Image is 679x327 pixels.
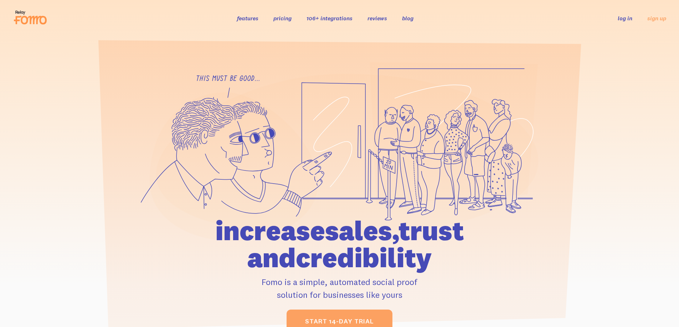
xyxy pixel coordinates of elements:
a: features [237,15,258,22]
a: blog [402,15,413,22]
a: reviews [367,15,387,22]
a: sign up [647,15,666,22]
a: log in [618,15,632,22]
a: 106+ integrations [307,15,353,22]
p: Fomo is a simple, automated social proof solution for businesses like yours [175,275,505,301]
a: pricing [273,15,292,22]
h1: increase sales, trust and credibility [175,217,505,271]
